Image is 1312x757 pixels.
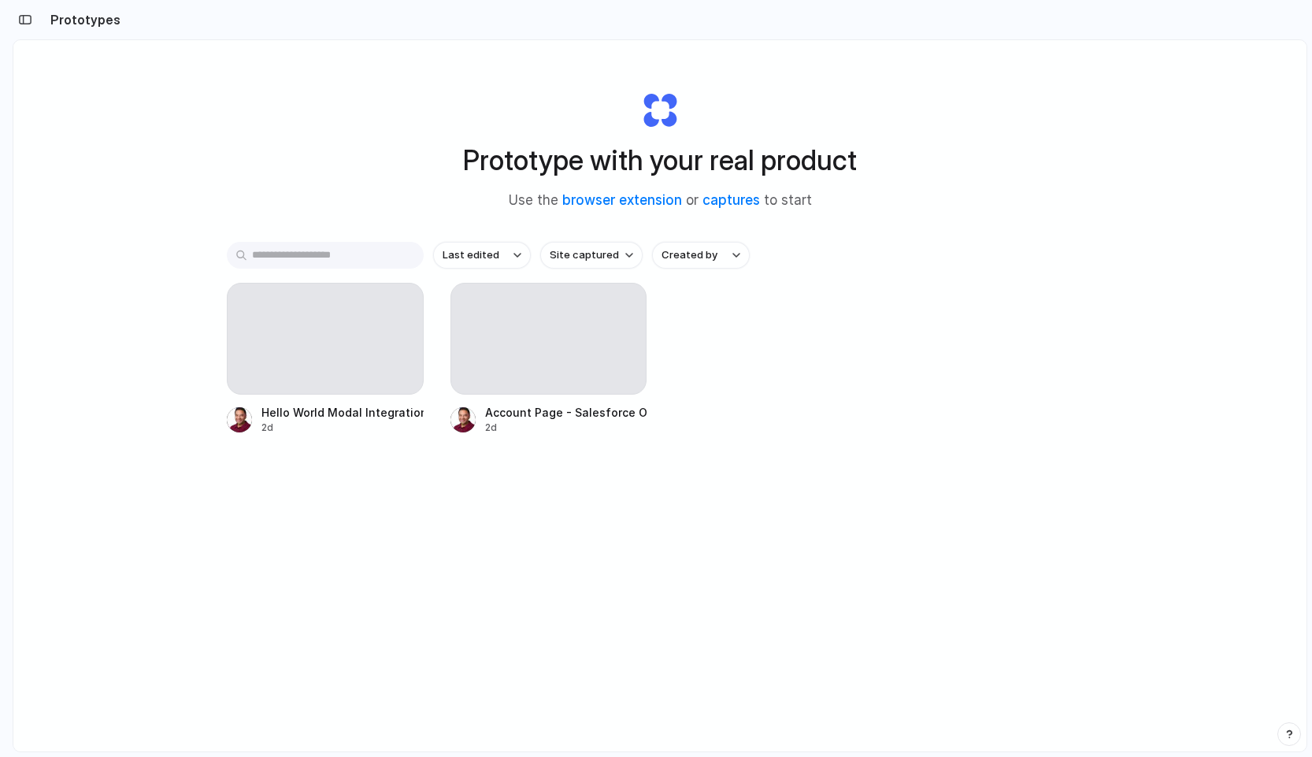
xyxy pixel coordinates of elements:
h1: Prototype with your real product [463,139,857,181]
div: 2d [485,421,647,435]
div: Hello World Modal Integration [261,404,424,421]
button: Site captured [540,242,643,269]
a: Account Page - Salesforce Opportunity Section2d [450,283,647,435]
span: Use the or to start [509,191,812,211]
a: Hello World Modal Integration2d [227,283,424,435]
a: captures [702,192,760,208]
span: Created by [662,247,717,263]
span: Last edited [443,247,499,263]
a: browser extension [562,192,682,208]
h2: Prototypes [44,10,120,29]
button: Created by [652,242,750,269]
button: Last edited [433,242,531,269]
div: Account Page - Salesforce Opportunity Section [485,404,647,421]
span: Site captured [550,247,619,263]
div: 2d [261,421,424,435]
